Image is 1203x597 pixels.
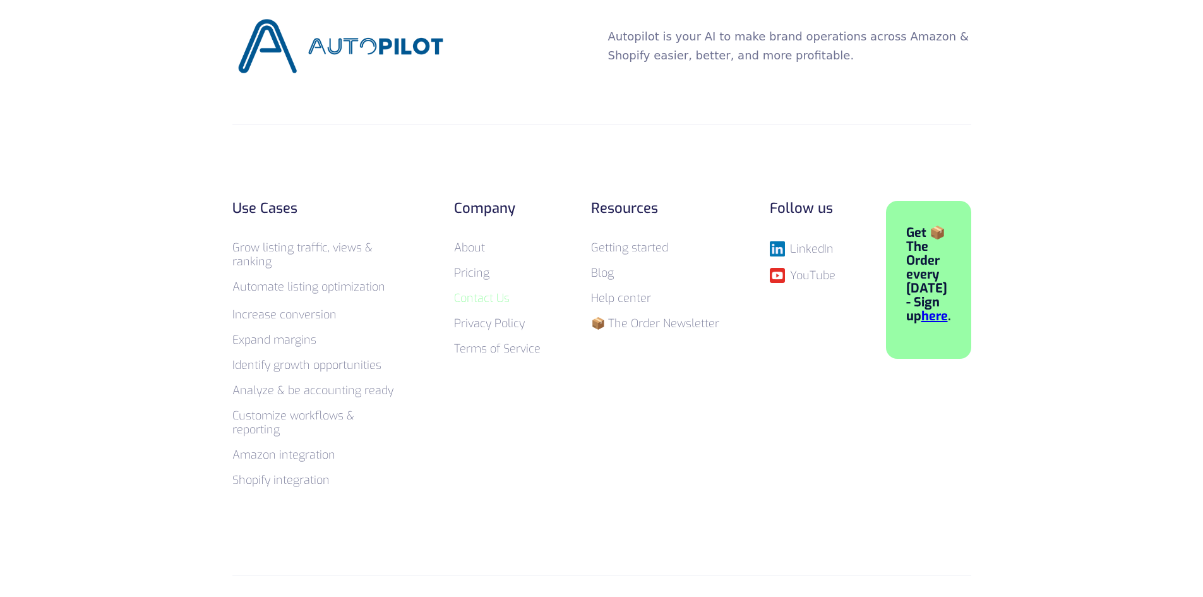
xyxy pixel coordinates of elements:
div: LinkedIn [790,243,834,255]
a: Grow listing traffic, views & ranking [232,240,373,269]
a: YouTube [770,268,835,283]
a: Automate listing optimization‍‍ [232,279,385,294]
div: Follow us [770,201,835,216]
a: Identify growth opportunities [232,358,381,373]
a: Pricing [454,265,489,280]
a: Blog [591,265,614,280]
div: YouTube [790,269,835,282]
p: Autopilot is your AI to make brand operations across Amazon & Shopify easier, better, and more pr... [608,27,971,65]
a: Shopify integration [232,473,330,488]
a: Getting started [591,240,668,255]
a: Terms of Service [454,341,541,356]
a: Expand margins [232,332,316,347]
a: LinkedIn [770,241,835,256]
a: 📦 The Order Newsletter [591,316,719,331]
a: Contact Us [454,291,510,306]
div: Get 📦 The Order every [DATE] - Sign up . [906,226,951,323]
a: Help center [591,291,651,306]
a: About [454,240,485,255]
a: Analyze & be accounting ready [232,383,393,398]
div: Use Cases [232,201,404,216]
a: Customize workflows & reporting [232,408,354,437]
a: Amazon integration [232,447,335,462]
div: Company [454,201,541,216]
a: Increase conversion [232,307,337,322]
a: Privacy Policy [454,316,525,331]
div: Resources [591,201,719,216]
a: here [921,308,948,325]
